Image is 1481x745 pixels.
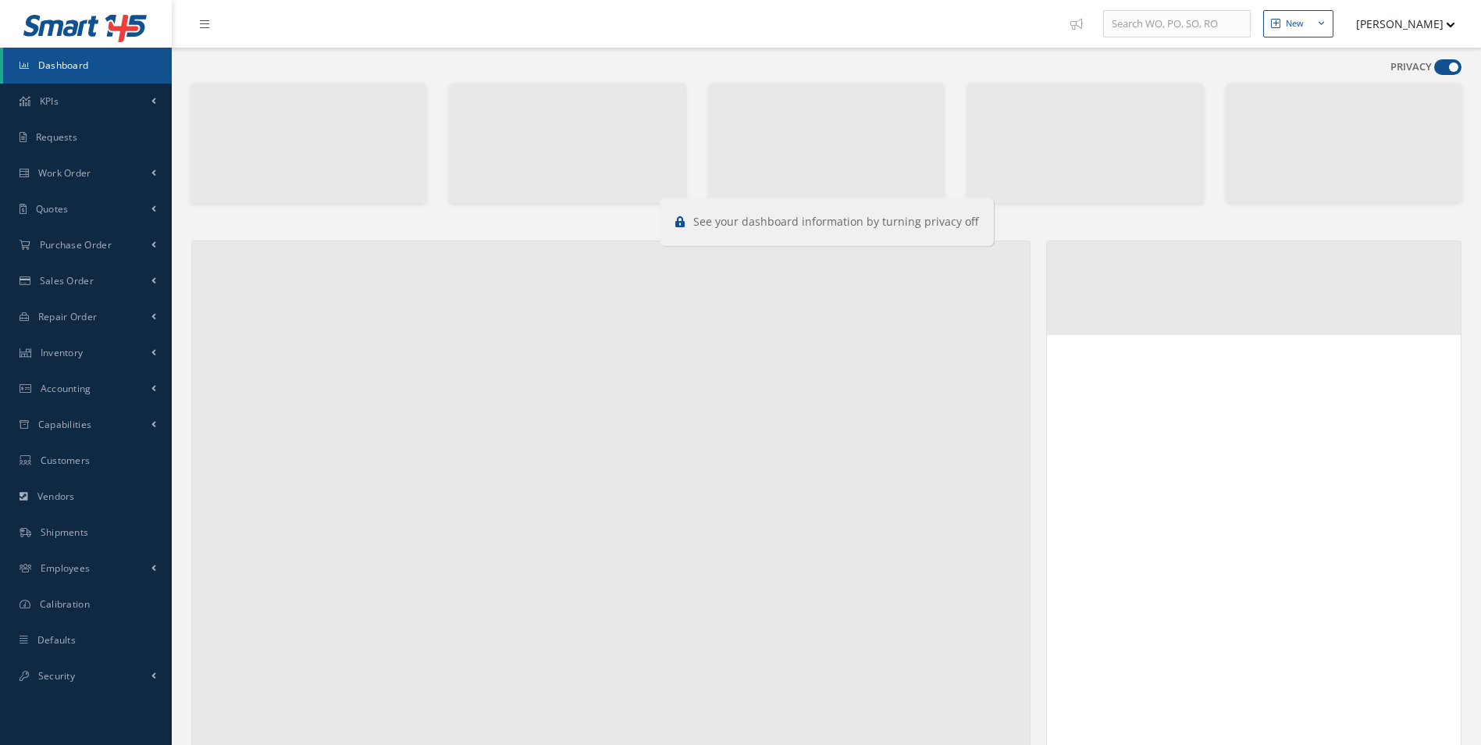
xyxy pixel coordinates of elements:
span: See your dashboard information by turning privacy off [693,214,978,229]
span: Purchase Order [40,238,112,251]
span: Shipments [41,526,89,539]
button: [PERSON_NAME] [1341,9,1455,39]
span: Quotes [36,202,69,216]
span: Customers [41,454,91,467]
span: Security [38,669,75,683]
button: New [1263,10,1333,37]
span: Vendors [37,490,75,503]
span: Accounting [41,382,91,395]
span: Capabilities [38,418,92,431]
span: Sales Order [40,274,94,287]
span: Inventory [41,346,84,359]
span: Employees [41,561,91,575]
span: Repair Order [38,310,98,323]
div: New [1286,17,1304,30]
span: Work Order [38,166,91,180]
span: Calibration [40,597,90,611]
label: PRIVACY [1390,59,1432,75]
span: Defaults [37,633,76,647]
span: Requests [36,130,77,144]
span: Dashboard [38,59,89,72]
span: KPIs [40,94,59,108]
input: Search WO, PO, SO, RO [1103,10,1251,38]
a: Dashboard [3,48,172,84]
